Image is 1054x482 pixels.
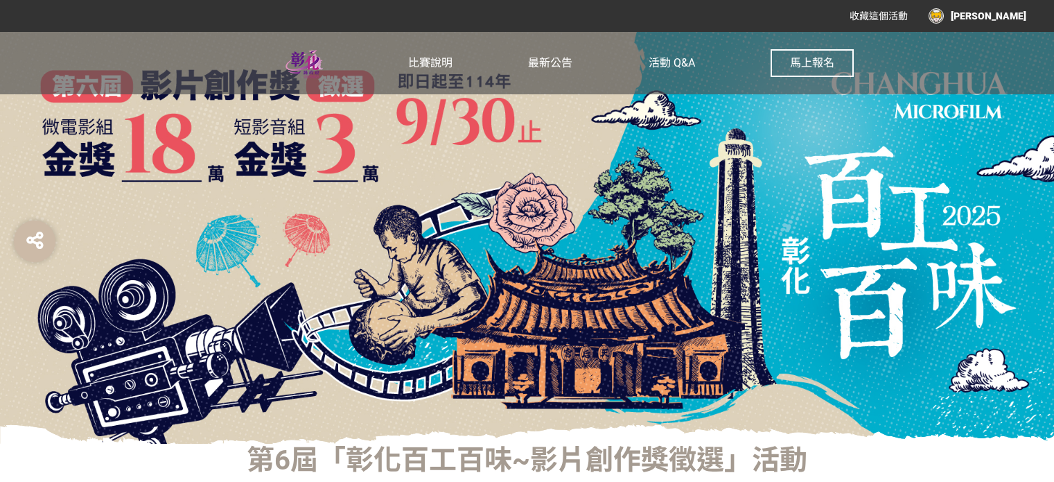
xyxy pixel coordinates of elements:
a: 活動 Q&A [649,32,695,94]
img: 第6屆「彰化百工百味~影片創作獎徵選」活動 [200,46,408,81]
h1: 第6屆「彰化百工百味~影片創作獎徵選」活動 [181,444,874,477]
a: 最新公告 [528,32,572,94]
a: 比賽說明 [408,32,453,94]
span: 收藏這個活動 [850,10,908,21]
span: 比賽說明 [408,56,453,69]
span: 最新公告 [528,56,572,69]
span: 活動 Q&A [649,56,695,69]
button: 馬上報名 [771,49,854,77]
span: 馬上報名 [790,56,834,69]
